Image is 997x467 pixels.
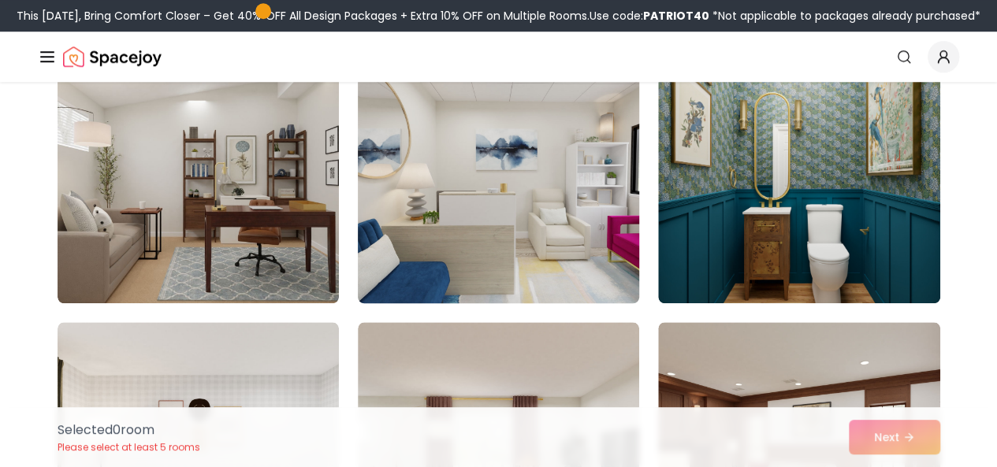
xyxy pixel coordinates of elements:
[658,51,939,303] img: Room room-9
[643,8,709,24] b: PATRIOT40
[58,51,339,303] img: Room room-7
[58,421,200,439] p: Selected 0 room
[17,8,980,24] div: This [DATE], Bring Comfort Closer – Get 40% OFF All Design Packages + Extra 10% OFF on Multiple R...
[63,41,162,72] a: Spacejoy
[709,8,980,24] span: *Not applicable to packages already purchased*
[351,45,646,309] img: Room room-8
[63,41,162,72] img: Spacejoy Logo
[38,32,959,82] nav: Global
[58,441,200,454] p: Please select at least 5 rooms
[590,8,709,24] span: Use code:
